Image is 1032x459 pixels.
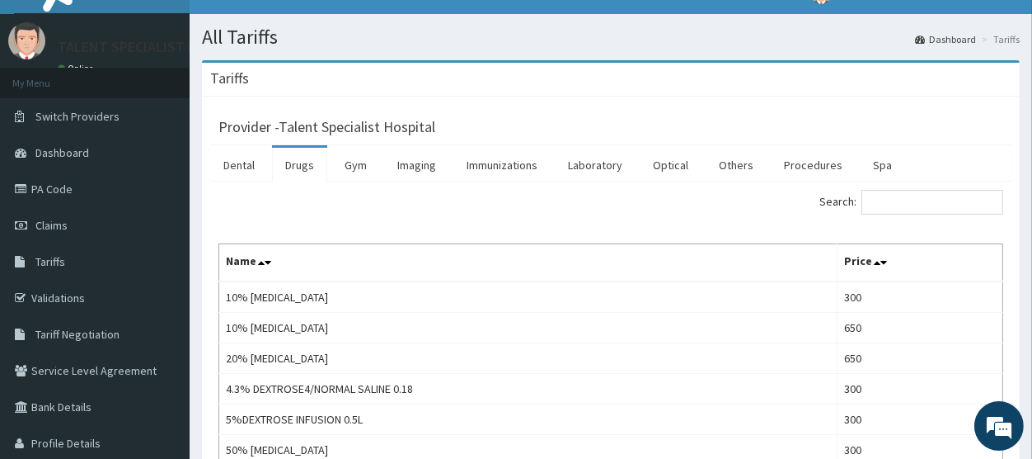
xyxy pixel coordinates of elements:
[915,32,976,46] a: Dashboard
[219,374,837,405] td: 4.3% DEXTROSE4/NORMAL SALINE 0.18
[8,22,45,59] img: User Image
[219,244,837,282] th: Name
[35,109,120,124] span: Switch Providers
[771,148,856,182] a: Procedures
[837,282,1002,313] td: 300
[202,26,1020,48] h1: All Tariffs
[219,343,837,374] td: 20% [MEDICAL_DATA]
[453,148,551,182] a: Immunizations
[270,8,310,48] div: Minimize live chat window
[837,313,1002,343] td: 650
[819,190,1003,215] label: Search:
[837,405,1002,435] td: 300
[860,148,905,182] a: Spa
[978,32,1020,46] li: Tariffs
[35,145,89,160] span: Dashboard
[218,120,435,135] h3: Provider - Talent Specialist Hospital
[58,40,306,54] p: TALENT SPECIALIST HOSPITAL TALENT
[8,294,314,352] textarea: Type your message and hit 'Enter'
[58,63,97,74] a: Online
[210,148,268,182] a: Dental
[35,254,65,269] span: Tariffs
[86,92,277,114] div: Chat with us now
[35,327,120,342] span: Tariff Negotiation
[219,313,837,343] td: 10% [MEDICAL_DATA]
[219,405,837,435] td: 5%DEXTROSE INFUSION 0.5L
[210,71,249,86] h3: Tariffs
[384,148,449,182] a: Imaging
[706,148,767,182] a: Others
[837,244,1002,282] th: Price
[837,374,1002,405] td: 300
[272,148,327,182] a: Drugs
[640,148,701,182] a: Optical
[837,343,1002,374] td: 650
[555,148,636,182] a: Laboratory
[30,83,67,124] img: d_794563401_company_1708531726252_794563401
[35,218,68,233] span: Claims
[96,130,228,296] span: We're online!
[331,148,380,182] a: Gym
[861,190,1003,215] input: Search:
[219,282,837,313] td: 10% [MEDICAL_DATA]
